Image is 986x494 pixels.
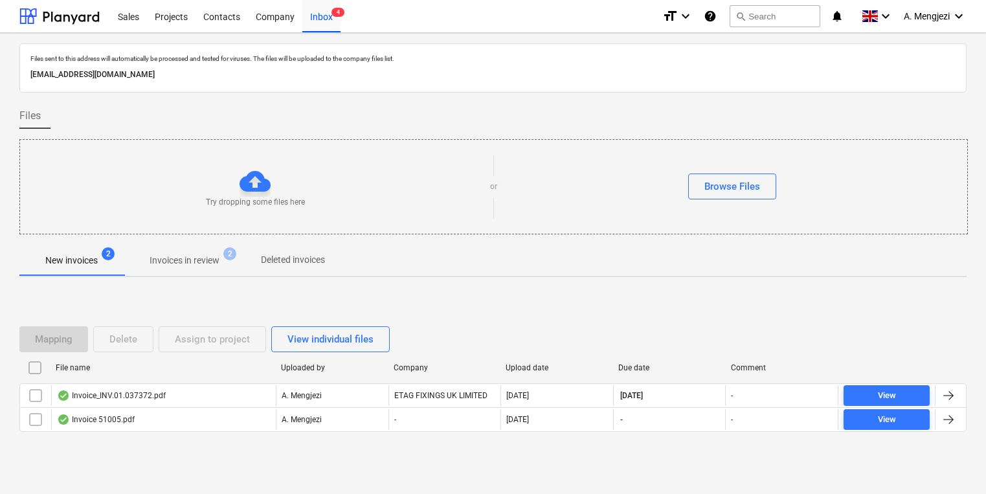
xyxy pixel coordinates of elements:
[19,139,968,234] div: Try dropping some files hereorBrowse Files
[30,68,956,82] p: [EMAIL_ADDRESS][DOMAIN_NAME]
[490,181,497,192] p: or
[150,254,219,267] p: Invoices in review
[57,390,166,401] div: Invoice_INV.01.037372.pdf
[731,363,833,372] div: Comment
[844,409,930,430] button: View
[688,174,776,199] button: Browse Files
[506,415,529,424] div: [DATE]
[921,432,986,494] iframe: Chat Widget
[506,391,529,400] div: [DATE]
[282,390,322,401] p: A. Mengjezi
[287,331,374,348] div: View individual files
[57,414,135,425] div: Invoice 51005.pdf
[57,390,70,401] div: OCR finished
[223,247,236,260] span: 2
[619,390,644,401] span: [DATE]
[506,363,608,372] div: Upload date
[388,409,501,430] div: -
[261,253,325,267] p: Deleted invoices
[30,54,956,63] p: Files sent to this address will automatically be processed and tested for viruses. The files will...
[704,178,760,195] div: Browse Files
[45,254,98,267] p: New invoices
[731,415,733,424] div: -
[731,391,733,400] div: -
[388,385,501,406] div: ETAG FIXINGS UK LIMITED
[56,363,271,372] div: File name
[206,197,305,208] p: Try dropping some files here
[618,363,721,372] div: Due date
[282,414,322,425] p: A. Mengjezi
[619,414,624,425] span: -
[281,363,383,372] div: Uploaded by
[844,385,930,406] button: View
[102,247,115,260] span: 2
[394,363,496,372] div: Company
[57,414,70,425] div: OCR finished
[19,108,41,124] span: Files
[331,8,344,17] span: 4
[878,412,896,427] div: View
[271,326,390,352] button: View individual files
[878,388,896,403] div: View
